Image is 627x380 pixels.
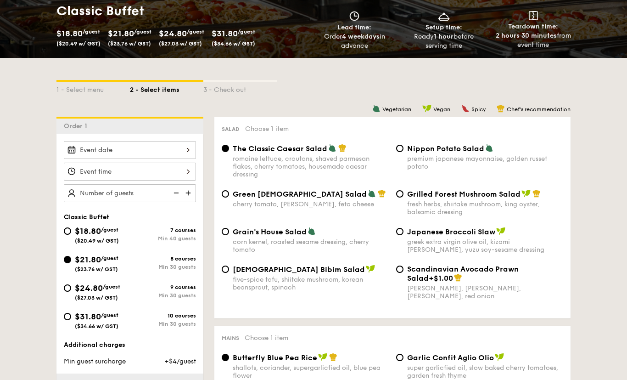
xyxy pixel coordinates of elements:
[64,122,91,130] span: Order 1
[233,353,317,362] span: Butterfly Blue Pea Rice
[108,28,134,39] span: $21.80
[130,312,196,319] div: 10 courses
[101,312,118,318] span: /guest
[75,266,118,272] span: ($23.76 w/ GST)
[56,82,130,95] div: 1 - Select menu
[222,145,229,152] input: The Classic Caesar Saladromaine lettuce, croutons, shaved parmesan flakes, cherry tomatoes, house...
[222,126,240,132] span: Salad
[245,334,288,342] span: Choose 1 item
[407,238,563,254] div: greek extra virgin olive oil, kizami [PERSON_NAME], yuzu soy-sesame dressing
[471,106,486,113] span: Spicy
[495,353,504,361] img: icon-vegan.f8ff3823.svg
[222,354,229,361] input: Butterfly Blue Pea Riceshallots, coriander, supergarlicfied oil, blue pea flower
[396,190,403,198] input: Grilled Forest Mushroom Saladfresh herbs, shiitake mushroom, king oyster, balsamic dressing
[378,189,386,198] img: icon-chef-hat.a58ddaea.svg
[64,213,109,221] span: Classic Buffet
[83,28,100,35] span: /guest
[108,40,151,47] span: ($23.76 w/ GST)
[130,292,196,299] div: Min 30 guests
[337,23,371,31] span: Lead time:
[342,33,380,40] strong: 4 weekdays
[407,227,495,236] span: Japanese Broccoli Slaw
[407,200,563,216] div: fresh herbs, shiitake mushroom, king oyster, balsamic dressing
[75,323,118,329] span: ($34.66 w/ GST)
[497,104,505,113] img: icon-chef-hat.a58ddaea.svg
[508,23,558,30] span: Teardown time:
[437,11,451,21] img: icon-dish.430c3a2e.svg
[366,265,375,273] img: icon-vegan.f8ff3823.svg
[368,189,376,198] img: icon-vegetarian.fe4039eb.svg
[56,40,101,47] span: ($20.49 w/ GST)
[75,283,103,293] span: $24.80
[64,141,196,159] input: Event date
[101,255,118,261] span: /guest
[233,227,307,236] span: Grain's House Salad
[233,200,389,208] div: cherry tomato, [PERSON_NAME], feta cheese
[56,28,83,39] span: $18.80
[130,321,196,327] div: Min 30 guests
[347,11,361,21] img: icon-clock.2db775ea.svg
[64,284,71,292] input: $24.80/guest($27.03 w/ GST)9 coursesMin 30 guests
[75,255,101,265] span: $21.80
[407,190,521,199] span: Grilled Forest Mushroom Salad
[222,228,229,235] input: Grain's House Saladcorn kernel, roasted sesame dressing, cherry tomato
[532,189,541,198] img: icon-chef-hat.a58ddaea.svg
[407,284,563,300] div: [PERSON_NAME], [PERSON_NAME], [PERSON_NAME], red onion
[396,266,403,273] input: Scandinavian Avocado Prawn Salad+$1.00[PERSON_NAME], [PERSON_NAME], [PERSON_NAME], red onion
[382,106,411,113] span: Vegetarian
[521,189,531,198] img: icon-vegan.f8ff3823.svg
[429,274,453,283] span: +$1.00
[496,32,557,40] strong: 2 hours 30 minutes
[396,228,403,235] input: Japanese Broccoli Slawgreek extra virgin olive oil, kizami [PERSON_NAME], yuzu soy-sesame dressing
[372,104,381,113] img: icon-vegetarian.fe4039eb.svg
[130,255,196,262] div: 8 courses
[233,265,365,274] span: [DEMOGRAPHIC_DATA] Bibim Salad
[407,353,494,362] span: Garlic Confit Aglio Olio
[64,313,71,320] input: $31.80/guest($34.66 w/ GST)10 coursesMin 30 guests
[64,340,196,350] div: Additional charges
[461,104,470,113] img: icon-spicy.37a8142b.svg
[407,155,563,170] div: premium japanese mayonnaise, golden russet potato
[454,273,462,282] img: icon-chef-hat.a58ddaea.svg
[64,184,196,202] input: Number of guests
[245,125,289,133] span: Choose 1 item
[233,364,389,380] div: shallots, coriander, supergarlicfied oil, blue pea flower
[103,284,120,290] span: /guest
[485,144,493,152] img: icon-vegetarian.fe4039eb.svg
[101,227,118,233] span: /guest
[75,295,118,301] span: ($27.03 w/ GST)
[313,32,396,51] div: Order in advance
[75,312,101,322] span: $31.80
[433,106,450,113] span: Vegan
[130,235,196,242] div: Min 40 guests
[492,31,574,50] div: from event time
[164,357,196,365] span: +$4/guest
[187,28,204,35] span: /guest
[75,238,119,244] span: ($20.49 w/ GST)
[159,28,187,39] span: $24.80
[318,353,327,361] img: icon-vegan.f8ff3823.svg
[212,28,238,39] span: $31.80
[328,144,336,152] img: icon-vegetarian.fe4039eb.svg
[130,227,196,233] div: 7 courses
[529,11,538,20] img: icon-teardown.65201eee.svg
[403,32,485,51] div: Ready before serving time
[233,155,389,178] div: romaine lettuce, croutons, shaved parmesan flakes, cherry tomatoes, housemade caesar dressing
[338,144,347,152] img: icon-chef-hat.a58ddaea.svg
[222,266,229,273] input: [DEMOGRAPHIC_DATA] Bibim Saladfive-spice tofu, shiitake mushroom, korean beansprout, spinach
[407,265,519,283] span: Scandinavian Avocado Prawn Salad
[233,144,327,153] span: The Classic Caesar Salad
[507,106,571,113] span: Chef's recommendation
[130,284,196,290] div: 9 courses
[222,335,239,341] span: Mains
[222,190,229,198] input: Green [DEMOGRAPHIC_DATA] Saladcherry tomato, [PERSON_NAME], feta cheese
[425,23,462,31] span: Setup time:
[233,190,367,199] span: Green [DEMOGRAPHIC_DATA] Salad
[134,28,151,35] span: /guest
[64,256,71,263] input: $21.80/guest($23.76 w/ GST)8 coursesMin 30 guests
[64,357,126,365] span: Min guest surcharge
[396,145,403,152] input: Nippon Potato Saladpremium japanese mayonnaise, golden russet potato
[168,184,182,202] img: icon-reduce.1d2dbef1.svg
[238,28,255,35] span: /guest
[130,82,203,95] div: 2 - Select items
